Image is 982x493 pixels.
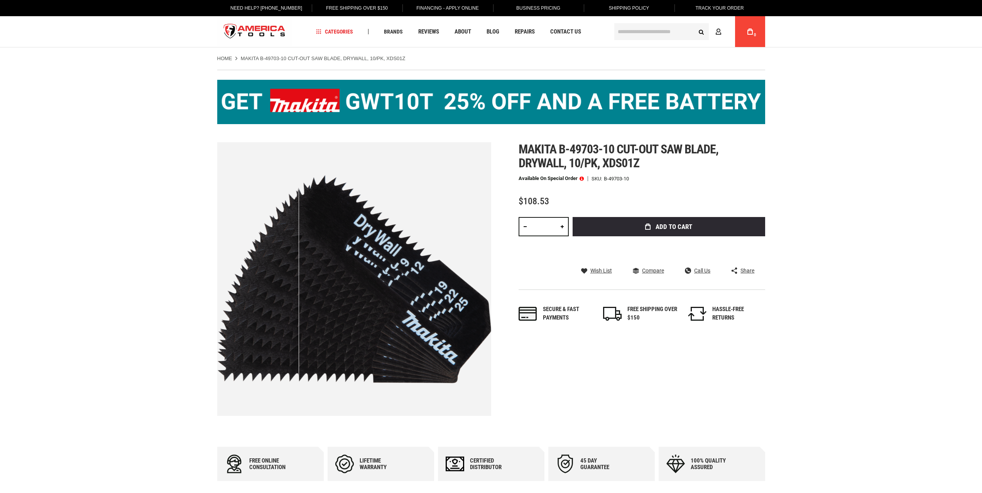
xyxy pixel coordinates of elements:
div: Secure & fast payments [543,305,593,322]
a: Compare [633,267,664,274]
span: Call Us [694,268,710,273]
span: Contact Us [550,29,581,35]
strong: MAKITA B-49703-10 CUT-OUT SAW BLADE, DRYWALL, 10/PK, XDS01Z [241,56,406,61]
a: Brands [380,27,406,37]
strong: SKU [592,176,604,181]
button: Search [694,24,709,39]
span: Makita b-49703-10 cut-out saw blade, drywall, 10/pk, xds01z [519,142,718,170]
img: MAKITA B-49703-10 CUT-OUT SAW BLADE, DRYWALL, 10/PK, XDS01Z [217,142,491,416]
span: Add to Cart [656,224,692,230]
span: 0 [754,33,756,37]
span: Blog [487,29,499,35]
a: Home [217,55,232,62]
img: America Tools [217,17,292,46]
span: Shipping Policy [609,5,649,11]
a: 0 [743,16,757,47]
span: Share [740,268,754,273]
span: About [455,29,471,35]
div: FREE SHIPPING OVER $150 [627,305,678,322]
a: Call Us [685,267,710,274]
span: Compare [642,268,664,273]
div: 45 day Guarantee [580,458,627,471]
span: Brands [384,29,403,34]
iframe: Secure express checkout frame [571,239,767,242]
img: returns [688,307,706,321]
a: Blog [483,27,503,37]
p: Available on Special Order [519,176,584,181]
span: Wish List [590,268,612,273]
a: Categories [313,27,357,37]
span: $108.53 [519,196,549,207]
button: Add to Cart [573,217,765,236]
img: payments [519,307,537,321]
div: Free online consultation [249,458,296,471]
div: HASSLE-FREE RETURNS [712,305,762,322]
a: Contact Us [547,27,585,37]
div: Lifetime warranty [360,458,406,471]
span: Reviews [418,29,439,35]
a: Repairs [511,27,538,37]
img: BOGO: Buy the Makita® XGT IMpact Wrench (GWT10T), get the BL4040 4ah Battery FREE! [217,80,765,124]
div: B-49703-10 [604,176,629,181]
div: 100% quality assured [691,458,737,471]
div: Certified Distributor [470,458,516,471]
a: Wish List [581,267,612,274]
a: About [451,27,475,37]
img: shipping [603,307,622,321]
span: Repairs [515,29,535,35]
a: Reviews [415,27,443,37]
span: Categories [316,29,353,34]
a: store logo [217,17,292,46]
